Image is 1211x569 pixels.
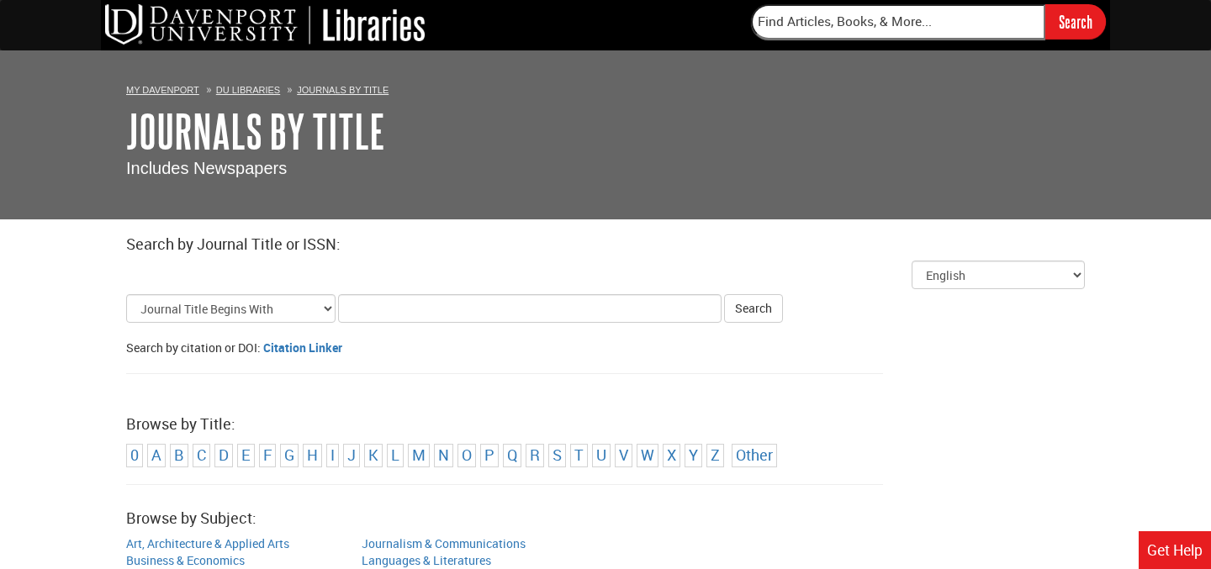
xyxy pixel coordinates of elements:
a: Browse by E [241,445,251,465]
button: Search [724,294,783,323]
li: Browse by letter [685,444,702,467]
a: Art, Architecture & Applied Arts [126,535,289,551]
a: Browse by R [530,445,540,465]
a: Browse by C [197,445,206,465]
a: Browse by S [553,445,562,465]
a: Journals By Title [297,85,389,95]
p: Includes Newspapers [126,156,1085,181]
a: Browse by X [667,445,676,465]
a: Browse by P [484,445,494,465]
a: Journals By Title [126,105,385,157]
li: Browse by letter [457,444,476,467]
a: Get Help [1139,531,1211,569]
a: Browse by H [307,445,318,465]
li: Browse by letter [170,444,188,467]
li: Browse by letter [214,444,233,467]
li: Browse by letter [663,444,680,467]
li: Browse by letter [434,444,453,467]
h2: Browse by Title: [126,416,1085,433]
a: Browse by U [596,445,606,465]
li: Browse by letter [343,444,360,467]
li: Browse by letter [615,444,632,467]
a: Browse by I [331,445,335,465]
a: Browse by O [462,445,472,465]
li: Browse by letter [326,444,339,467]
input: Find Articles, Books, & More... [751,4,1045,40]
a: Browse by D [219,445,229,465]
a: Browse by J [347,445,356,465]
a: Browse by T [574,445,584,465]
a: Browse by Z [711,445,720,465]
img: DU Libraries [105,4,425,45]
a: Browse by N [438,445,449,465]
li: Browse by letter [408,444,430,467]
li: Browse by letter [193,444,210,467]
a: Browse by K [368,445,378,465]
li: Browse by letter [706,444,724,467]
span: Search by citation or DOI: [126,340,261,356]
li: Browse by letter [259,444,276,467]
a: Browse by A [151,445,161,465]
a: Browse by V [619,445,628,465]
ol: Breadcrumbs [126,81,1085,97]
a: Browse by F [263,445,272,465]
li: Browse by letter [526,444,544,467]
a: Browse by other [736,445,773,465]
a: Browse by M [412,445,426,465]
a: DU Libraries [216,85,280,95]
h2: Browse by Subject: [126,510,1085,527]
a: Browse by 0 [130,445,139,465]
a: Browse by W [641,445,654,465]
li: Browse by letter [364,444,383,467]
li: Browse by letter [637,444,658,467]
li: Browse by letter [548,444,566,467]
a: Journalism & Communications [362,535,526,551]
li: Browse by letter [570,444,588,467]
li: Browse by letter [480,444,499,467]
a: Browse by B [174,445,184,465]
li: Browse by letter [592,444,611,467]
li: Browse by letter [303,444,322,467]
h2: Search by Journal Title or ISSN: [126,236,1085,253]
a: Browse by L [391,445,399,465]
a: Business & Economics [126,552,245,568]
a: Browse by G [284,445,294,465]
li: Browse by letter [237,444,255,467]
li: Browse by letter [280,444,299,467]
a: My Davenport [126,85,199,95]
li: Browse by letter [503,444,521,467]
a: Languages & Literatures [362,552,491,568]
a: Citation Linker [263,340,342,356]
li: Browse by letter [387,444,404,467]
a: Browse by Q [507,445,517,465]
li: Browse by letter [147,444,166,467]
a: Browse by Y [689,445,698,465]
li: Browse by letter [126,444,143,467]
input: Search [1045,4,1106,39]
